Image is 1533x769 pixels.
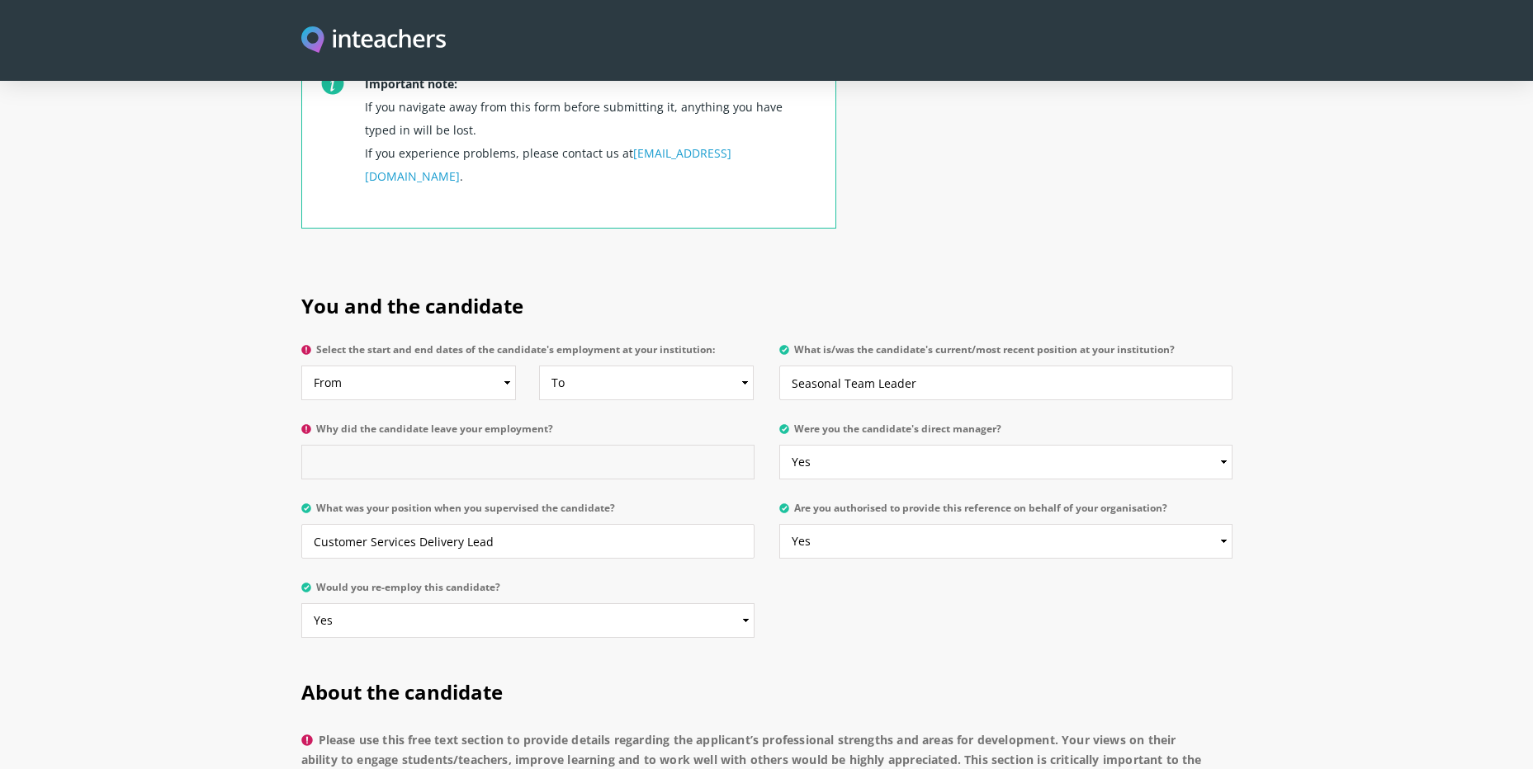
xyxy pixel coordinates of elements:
span: You and the candidate [301,292,523,319]
label: Would you re-employ this candidate? [301,582,755,603]
label: Are you authorised to provide this reference on behalf of your organisation? [779,502,1233,524]
label: Why did the candidate leave your employment? [301,423,755,445]
label: What is/was the candidate's current/most recent position at your institution? [779,344,1233,366]
span: About the candidate [301,678,503,705]
label: Select the start and end dates of the candidate's employment at your institution: [301,344,755,366]
label: Were you the candidate's direct manager? [779,423,1233,445]
img: Inteachers [301,26,447,55]
p: If you navigate away from this form before submitting it, anything you have typed in will be lost... [365,66,816,228]
strong: Important note: [365,76,457,92]
label: What was your position when you supervised the candidate? [301,502,755,524]
a: Visit this site's homepage [301,26,447,55]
